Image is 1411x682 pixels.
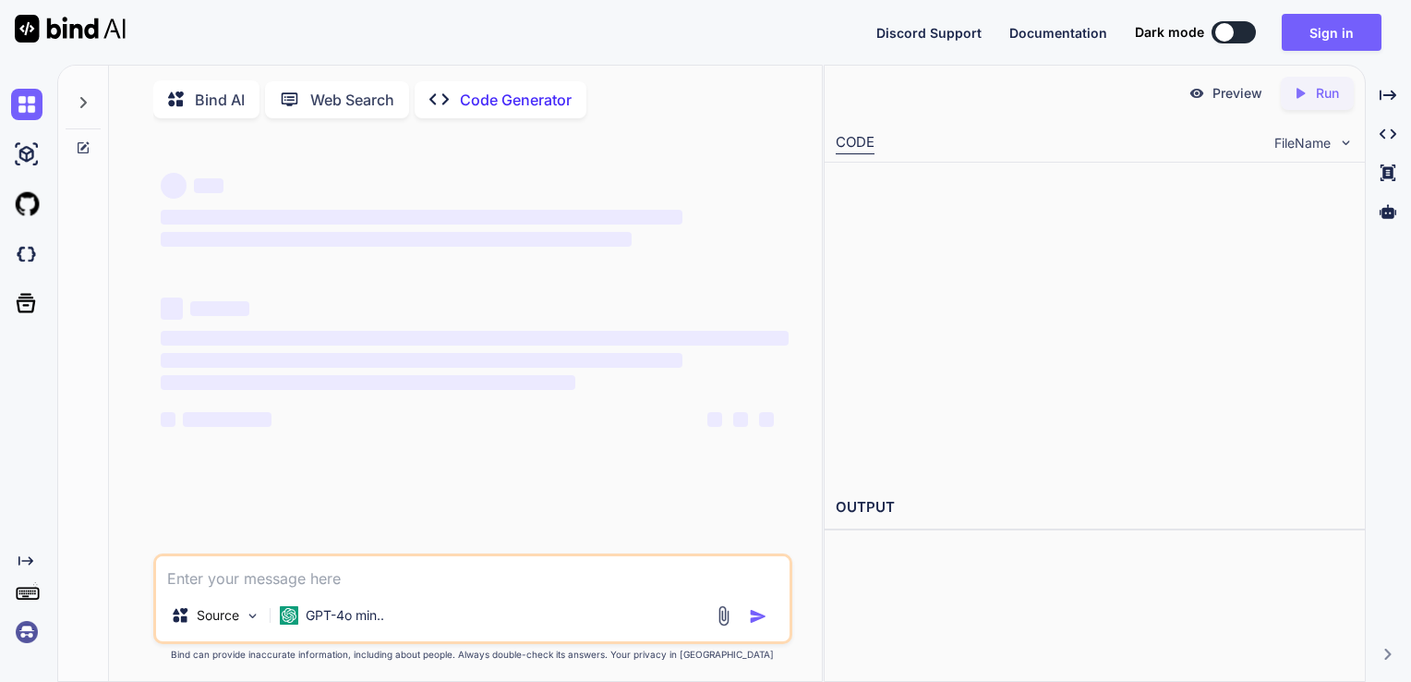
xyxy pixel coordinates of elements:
[11,616,42,648] img: signin
[306,606,384,625] p: GPT-4o min..
[759,412,774,427] span: ‌
[11,238,42,270] img: darkCloudIdeIcon
[153,648,793,662] p: Bind can provide inaccurate information, including about people. Always double-check its answers....
[161,232,633,247] span: ‌
[460,89,572,111] p: Code Generator
[11,189,42,220] img: githubLight
[876,25,982,41] span: Discord Support
[161,173,187,199] span: ‌
[1009,25,1107,41] span: Documentation
[195,89,245,111] p: Bind AI
[825,486,1364,530] h2: OUTPUT
[749,607,767,626] img: icon
[197,606,239,625] p: Source
[161,375,575,390] span: ‌
[707,412,722,427] span: ‌
[836,132,874,154] div: CODE
[183,412,271,427] span: ‌
[1135,23,1204,42] span: Dark mode
[11,139,42,170] img: ai-studio
[310,89,394,111] p: Web Search
[713,605,734,627] img: attachment
[876,23,982,43] button: Discord Support
[245,608,260,624] img: Pick Models
[1338,135,1354,151] img: chevron down
[733,412,748,427] span: ‌
[11,89,42,120] img: chat
[161,412,175,427] span: ‌
[194,178,223,193] span: ‌
[190,301,249,316] span: ‌
[161,298,183,320] span: ‌
[1274,134,1331,152] span: FileName
[1212,84,1262,103] p: Preview
[161,210,682,225] span: ‌
[1188,85,1205,102] img: preview
[161,331,790,346] span: ‌
[15,15,126,43] img: Bind AI
[161,353,682,368] span: ‌
[1282,14,1381,51] button: Sign in
[1316,84,1339,103] p: Run
[1009,23,1107,43] button: Documentation
[280,606,298,625] img: GPT-4o mini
